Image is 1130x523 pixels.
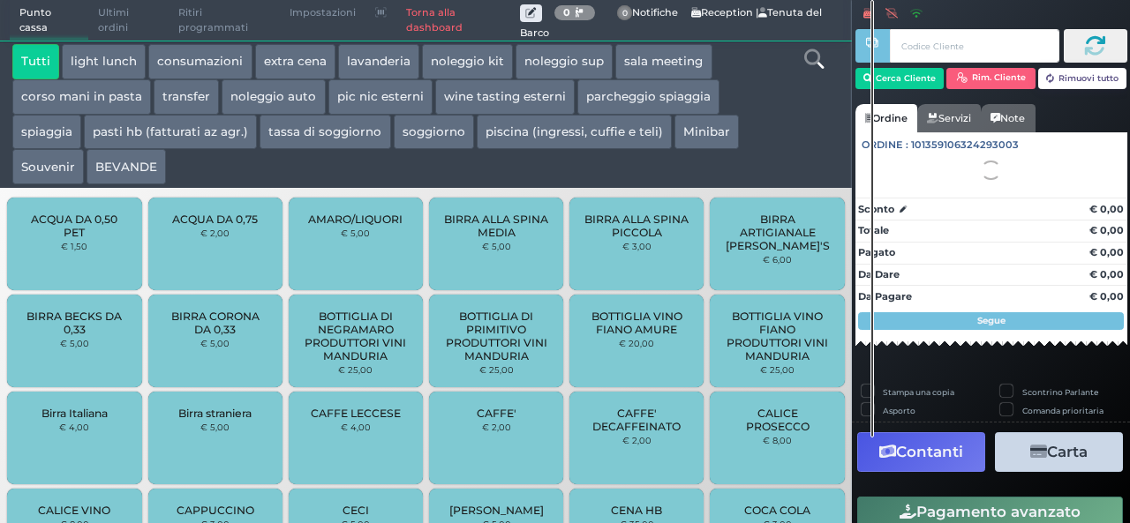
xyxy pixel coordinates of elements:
a: Servizi [917,104,981,132]
span: BIRRA ARTIGIANALE [PERSON_NAME]'S [725,213,830,252]
span: CECI [343,504,369,517]
button: tassa di soggiorno [260,115,390,150]
small: € 2,00 [622,435,652,445]
button: wine tasting esterni [435,79,575,115]
strong: Pagato [858,246,895,258]
span: COCA COLA [744,504,810,517]
button: spiaggia [12,115,81,150]
button: noleggio sup [516,44,613,79]
a: Ordine [855,104,917,132]
span: CALICE PROSECCO [725,407,830,433]
small: € 20,00 [619,338,654,348]
span: BIRRA ALLA SPINA MEDIA [444,213,549,239]
strong: Da Pagare [858,290,912,303]
button: noleggio kit [422,44,513,79]
small: € 1,50 [61,241,87,251]
span: BOTTIGLIA VINO FIANO AMURE [584,310,689,336]
input: Codice Cliente [890,29,1058,63]
span: BOTTIGLIA DI NEGRAMARO PRODUTTORI VINI MANDURIA [304,310,409,362]
button: piscina (ingressi, cuffie e teli) [477,115,672,150]
small: € 4,00 [59,422,89,432]
span: Impostazioni [280,1,365,26]
small: € 5,00 [200,338,230,348]
button: consumazioni [148,44,252,79]
small: € 3,00 [622,241,652,251]
span: CAPPUCCINO [177,504,254,517]
button: corso mani in pasta [12,79,151,115]
button: transfer [154,79,219,115]
button: pasti hb (fatturati az agr.) [84,115,257,150]
button: Rim. Cliente [946,68,1036,89]
button: light lunch [62,44,146,79]
small: € 8,00 [763,435,792,445]
button: Rimuovi tutto [1038,68,1127,89]
a: Note [981,104,1035,132]
small: € 5,00 [200,422,230,432]
button: lavanderia [338,44,419,79]
span: Ordine : [862,138,908,153]
span: Birra straniera [178,407,252,420]
span: 0 [617,5,633,21]
button: extra cena [255,44,335,79]
label: Scontrino Parlante [1022,386,1098,398]
strong: € 0,00 [1089,268,1124,280]
small: € 25,00 [760,364,795,375]
button: Minibar [674,115,739,150]
span: CAFFE LECCESE [311,407,401,420]
strong: Sconto [858,202,894,217]
span: CALICE VINO [38,504,110,517]
small: € 25,00 [479,364,514,375]
strong: € 0,00 [1089,290,1124,303]
span: BIRRA ALLA SPINA PICCOLA [584,213,689,239]
span: Birra Italiana [41,407,108,420]
span: ACQUA DA 0,50 PET [22,213,127,239]
small: € 6,00 [763,254,792,265]
span: CAFFE' DECAFFEINATO [584,407,689,433]
span: AMARO/LIQUORI [308,213,403,226]
span: BOTTIGLIA DI PRIMITIVO PRODUTTORI VINI MANDURIA [444,310,549,362]
label: Comanda prioritaria [1022,405,1104,416]
button: parcheggio spiaggia [577,79,719,115]
span: CAFFE' [477,407,516,420]
button: BEVANDE [87,149,166,184]
small: € 5,00 [341,228,370,238]
label: Stampa una copia [883,386,954,398]
b: 0 [563,6,570,19]
a: Torna alla dashboard [396,1,519,41]
span: Ritiri programmati [169,1,280,41]
button: Souvenir [12,149,84,184]
button: Cerca Cliente [855,68,945,89]
button: Contanti [857,432,985,472]
label: Asporto [883,405,915,416]
strong: Totale [858,224,889,236]
strong: Da Dare [858,268,900,280]
span: BIRRA BECKS DA 0,33 [22,310,127,336]
button: Carta [995,432,1123,472]
small: € 2,00 [200,228,230,238]
span: [PERSON_NAME] [449,504,544,517]
small: € 5,00 [482,241,511,251]
button: pic nic esterni [328,79,433,115]
small: € 25,00 [338,364,373,375]
small: € 4,00 [341,422,371,432]
button: Tutti [12,44,59,79]
strong: € 0,00 [1089,203,1124,215]
button: sala meeting [615,44,712,79]
small: € 5,00 [60,338,89,348]
span: 101359106324293003 [911,138,1019,153]
span: CENA HB [611,504,662,517]
small: € 2,00 [482,422,511,432]
button: soggiorno [394,115,474,150]
span: Ultimi ordini [88,1,169,41]
span: ACQUA DA 0,75 [172,213,258,226]
button: noleggio auto [222,79,325,115]
span: BOTTIGLIA VINO FIANO PRODUTTORI VINI MANDURIA [725,310,830,362]
span: Punto cassa [10,1,89,41]
span: BIRRA CORONA DA 0,33 [162,310,267,336]
strong: € 0,00 [1089,246,1124,258]
strong: € 0,00 [1089,224,1124,236]
strong: Segue [977,315,1006,326]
